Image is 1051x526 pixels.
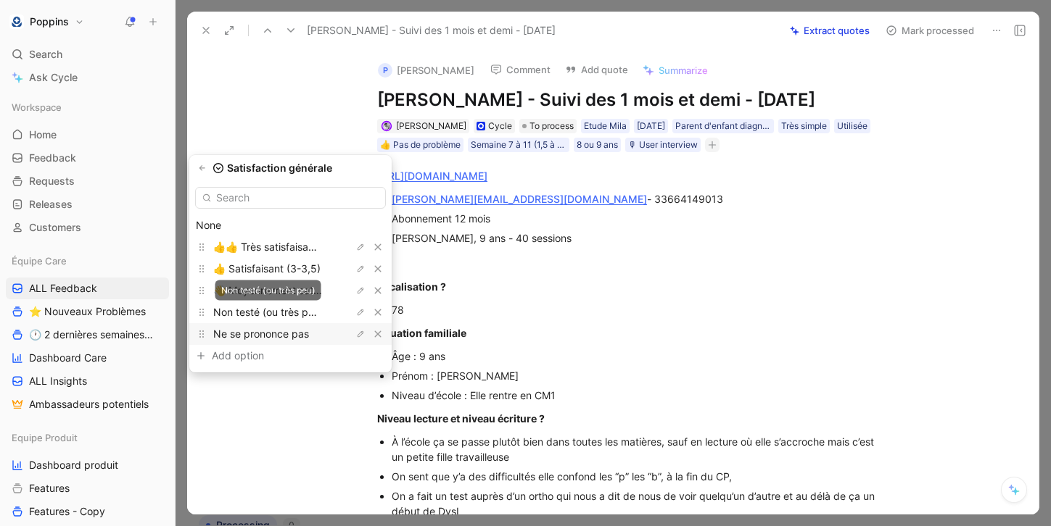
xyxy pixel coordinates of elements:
[189,323,392,345] div: Ne se prononce pas
[189,161,392,175] div: Satisfaction générale
[213,327,309,340] span: Ne se prononce pas
[196,217,385,234] div: None
[189,258,392,280] div: 👍 Satisfaisant (3-3,5)
[213,284,379,296] span: 👋 Moyennement satisfaisant (< 3)
[195,187,386,209] input: Search
[213,262,321,275] span: 👍 Satisfaisant (3-3,5)
[213,306,323,318] span: Non testé (ou très peu)
[212,347,321,364] div: Add option
[213,241,354,253] span: 👍👍 Très satisfaisant (>= 4))
[189,236,392,258] div: 👍👍 Très satisfaisant (>= 4))
[189,280,392,301] div: 👋 Moyennement satisfaisant (< 3)
[189,301,392,323] div: Non testé (ou très peu)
